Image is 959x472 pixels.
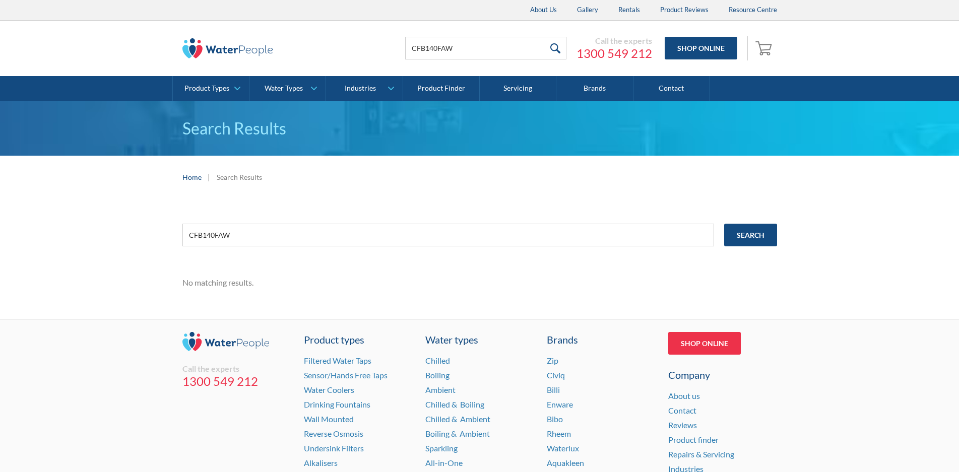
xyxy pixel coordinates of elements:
[633,76,710,101] a: Contact
[668,449,734,459] a: Repairs & Servicing
[304,414,354,424] a: Wall Mounted
[425,332,534,347] a: Water types
[425,414,490,424] a: Chilled & Ambient
[425,370,450,380] a: Boiling
[265,84,303,93] div: Water Types
[405,37,566,59] input: Search products
[425,429,490,438] a: Boiling & Ambient
[182,38,273,58] img: The Water People
[345,84,376,93] div: Industries
[182,277,777,289] div: No matching results.
[182,364,291,374] div: Call the experts
[668,406,696,415] a: Contact
[425,443,458,453] a: Sparkling
[304,443,364,453] a: Undersink Filters
[304,370,388,380] a: Sensor/Hands Free Taps
[182,116,777,141] h1: Search Results
[668,391,700,400] a: About us
[480,76,556,101] a: Servicing
[403,76,480,101] a: Product Finder
[184,84,229,93] div: Product Types
[577,46,652,61] a: 1300 549 212
[425,399,484,409] a: Chilled & Boiling
[173,76,249,101] a: Product Types
[547,429,571,438] a: Rheem
[755,40,775,56] img: shopping cart
[547,458,584,467] a: Aquakleen
[668,367,777,382] div: Company
[547,370,565,380] a: Civiq
[217,172,262,182] div: Search Results
[304,429,363,438] a: Reverse Osmosis
[665,37,737,59] a: Shop Online
[182,224,714,246] input: e.g. chilled water cooler
[425,385,456,394] a: Ambient
[547,356,558,365] a: Zip
[304,332,413,347] a: Product types
[547,332,656,347] div: Brands
[425,458,463,467] a: All-in-One
[724,224,777,246] input: Search
[304,399,370,409] a: Drinking Fountains
[556,76,633,101] a: Brands
[547,385,560,394] a: Billi
[668,435,719,444] a: Product finder
[249,76,326,101] a: Water Types
[304,458,338,467] a: Alkalisers
[753,36,777,60] a: Open cart
[547,443,579,453] a: Waterlux
[668,332,741,355] a: Shop Online
[425,356,450,365] a: Chilled
[577,36,652,46] div: Call the experts
[182,374,291,389] a: 1300 549 212
[304,356,371,365] a: Filtered Water Taps
[207,171,212,183] div: |
[547,399,573,409] a: Enware
[547,414,563,424] a: Bibo
[668,420,697,430] a: Reviews
[182,172,202,182] a: Home
[326,76,402,101] a: Industries
[304,385,354,394] a: Water Coolers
